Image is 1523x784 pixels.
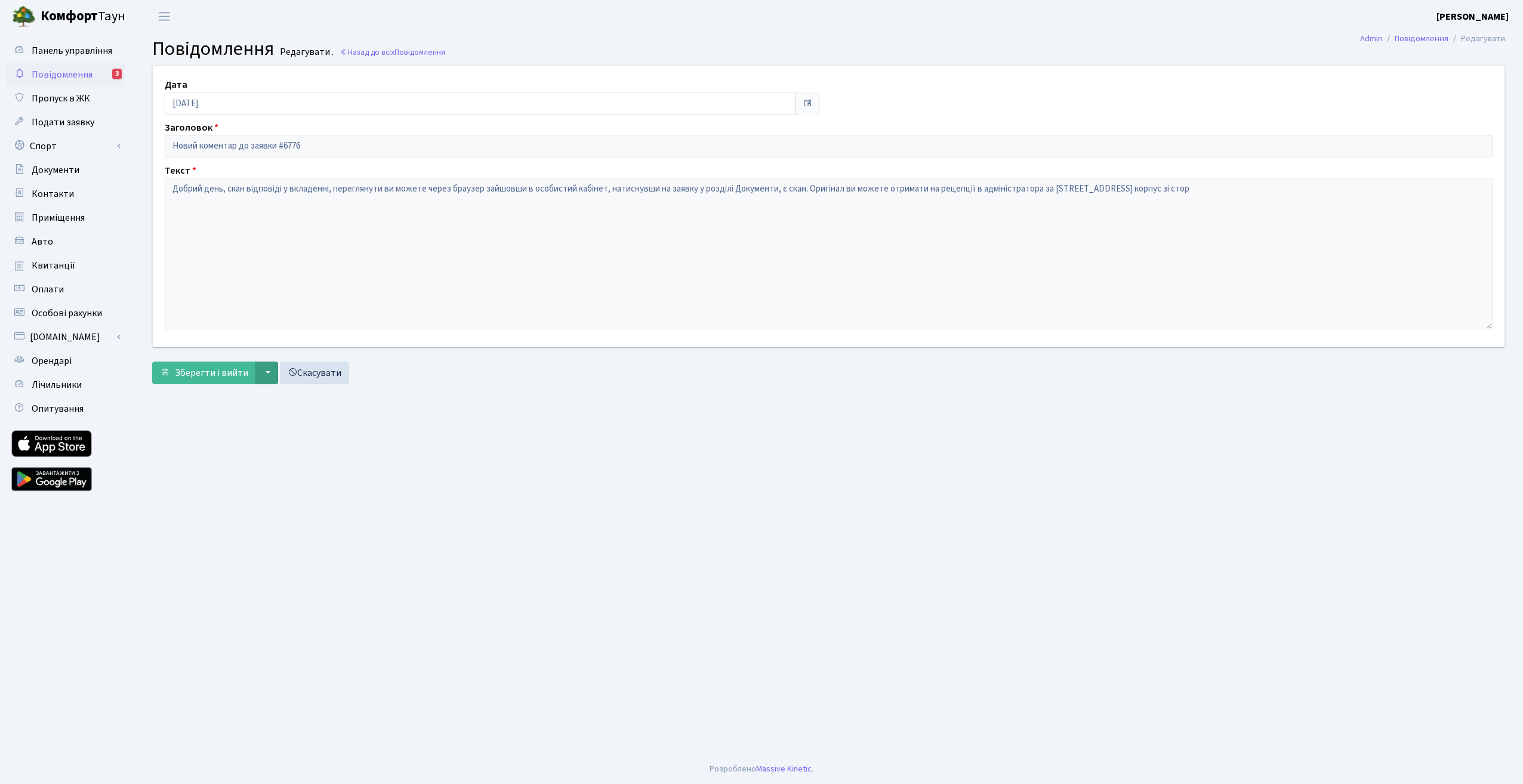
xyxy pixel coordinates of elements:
[32,92,90,105] span: Пропуск в ЖК
[6,39,125,63] a: Панель управління
[165,163,196,178] label: Текст
[6,87,125,110] a: Пропуск в ЖК
[112,69,122,79] div: 3
[340,47,445,58] a: Назад до всіхПовідомлення
[1360,32,1382,45] a: Admin
[6,397,125,421] a: Опитування
[6,349,125,373] a: Орендарі
[32,402,84,415] span: Опитування
[32,211,85,224] span: Приміщення
[394,47,445,58] span: Повідомлення
[32,116,94,129] span: Подати заявку
[152,362,256,384] button: Зберегти і вийти
[32,259,75,272] span: Квитанції
[6,277,125,301] a: Оплати
[6,254,125,277] a: Квитанції
[278,47,334,58] small: Редагувати .
[41,7,125,27] span: Таун
[165,178,1493,329] textarea: Добрий день, скан відповіді у вкладенні, переглянути ви можете через браузер зайшовши в особистий...
[6,373,125,397] a: Лічильники
[149,7,179,26] button: Переключити навігацію
[12,5,36,29] img: logo.png
[32,44,112,57] span: Панель управління
[6,182,125,206] a: Контакти
[280,362,349,384] a: Скасувати
[6,325,125,349] a: [DOMAIN_NAME]
[165,121,218,135] label: Заголовок
[32,378,82,391] span: Лічильники
[6,110,125,134] a: Подати заявку
[165,78,187,92] label: Дата
[1448,32,1505,45] li: Редагувати
[756,763,812,775] a: Massive Kinetic
[6,206,125,230] a: Приміщення
[32,235,53,248] span: Авто
[1436,10,1509,24] a: [PERSON_NAME]
[6,301,125,325] a: Особові рахунки
[32,283,64,296] span: Оплати
[6,230,125,254] a: Авто
[41,7,98,26] b: Комфорт
[32,163,79,177] span: Документи
[6,63,125,87] a: Повідомлення3
[152,35,274,63] span: Повідомлення
[1395,32,1448,45] a: Повідомлення
[6,134,125,158] a: Спорт
[32,68,93,81] span: Повідомлення
[32,307,102,320] span: Особові рахунки
[1342,26,1523,51] nav: breadcrumb
[710,763,813,776] div: Розроблено .
[6,158,125,182] a: Документи
[32,354,72,368] span: Орендарі
[32,187,74,200] span: Контакти
[1436,10,1509,23] b: [PERSON_NAME]
[175,366,248,379] span: Зберегти і вийти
